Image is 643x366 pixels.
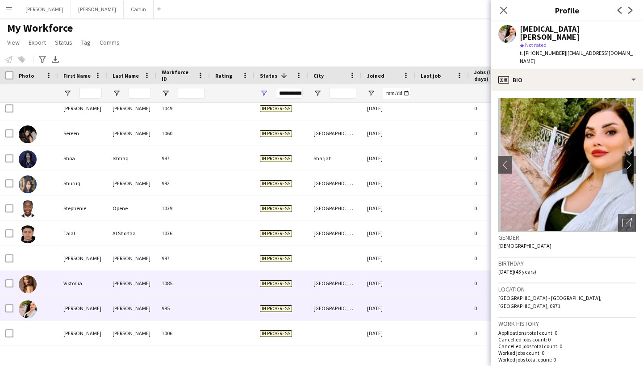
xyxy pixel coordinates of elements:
span: Not rated [525,42,547,48]
div: Sereen [58,121,107,146]
span: Last job [421,72,441,79]
div: [DATE] [362,121,415,146]
div: [DATE] [362,146,415,171]
button: [PERSON_NAME] [71,0,124,18]
h3: Work history [498,320,636,328]
h3: Profile [491,4,643,16]
input: Joined Filter Input [383,88,410,99]
img: Crew avatar or photo [498,98,636,232]
span: In progress [260,230,292,237]
div: 997 [156,246,210,270]
button: Open Filter Menu [162,89,170,97]
div: 0 [469,96,527,121]
div: [GEOGRAPHIC_DATA] [308,221,362,245]
span: In progress [260,130,292,137]
span: Status [260,72,277,79]
a: Comms [96,37,123,48]
div: 0 [469,171,527,195]
div: [GEOGRAPHIC_DATA] [308,121,362,146]
div: [PERSON_NAME] [107,171,156,195]
div: 0 [469,146,527,171]
img: Yasmin Mohamad [19,300,37,318]
div: 0 [469,296,527,320]
p: Worked jobs count: 0 [498,349,636,356]
div: [DATE] [362,196,415,220]
img: Shuruq Aljada [19,175,37,193]
span: Last Name [113,72,139,79]
div: [PERSON_NAME] [58,96,107,121]
a: View [4,37,23,48]
input: First Name Filter Input [79,88,102,99]
img: Stephenie Opene [19,200,37,218]
div: [PERSON_NAME] [107,321,156,345]
button: Open Filter Menu [260,89,268,97]
div: Talal [58,221,107,245]
div: 1049 [156,96,210,121]
h3: Gender [498,233,636,241]
div: [DATE] [362,96,415,121]
div: Shuruq [58,171,107,195]
div: 0 [469,246,527,270]
span: [GEOGRAPHIC_DATA] - [GEOGRAPHIC_DATA], [GEOGRAPHIC_DATA], 0971 [498,295,601,309]
div: 992 [156,171,210,195]
div: Open photos pop-in [618,214,636,232]
div: [PERSON_NAME] [58,321,107,345]
input: City Filter Input [330,88,356,99]
button: Open Filter Menu [113,89,121,97]
div: 0 [469,221,527,245]
a: Tag [78,37,94,48]
span: t. [PHONE_NUMBER] [520,50,566,56]
h3: Birthday [498,259,636,267]
div: Shoa [58,146,107,171]
span: Workforce ID [162,69,194,82]
div: Opene [107,196,156,220]
div: Viktoriia [58,271,107,295]
div: [PERSON_NAME] [107,96,156,121]
app-action-btn: Advanced filters [37,54,48,65]
button: Open Filter Menu [367,89,375,97]
div: [DATE] [362,171,415,195]
div: 1006 [156,321,210,345]
div: [PERSON_NAME] [107,296,156,320]
button: Caitlin [124,0,154,18]
div: Sharjah [308,146,362,171]
span: In progress [260,255,292,262]
div: 0 [469,271,527,295]
div: 1039 [156,196,210,220]
div: [DATE] [362,221,415,245]
div: [MEDICAL_DATA][PERSON_NAME] [520,25,636,41]
h3: Location [498,285,636,293]
p: Cancelled jobs count: 0 [498,336,636,343]
div: 1036 [156,221,210,245]
app-action-btn: Export XLSX [50,54,61,65]
button: Open Filter Menu [63,89,71,97]
div: [DATE] [362,246,415,270]
span: Photo [19,72,34,79]
div: 1085 [156,271,210,295]
div: [PERSON_NAME] [107,246,156,270]
span: In progress [260,205,292,212]
div: [DATE] [362,321,415,345]
p: Worked jobs total count: 0 [498,356,636,363]
span: My Workforce [7,21,73,35]
div: [GEOGRAPHIC_DATA] [308,171,362,195]
img: Viktoriia Makhotkina [19,275,37,293]
span: In progress [260,280,292,287]
span: In progress [260,180,292,187]
span: Jobs (last 90 days) [474,69,511,82]
div: 987 [156,146,210,171]
div: [DATE] [362,296,415,320]
img: Talal Al Shorfaa [19,225,37,243]
span: [DATE] (43 years) [498,268,536,275]
span: | [EMAIL_ADDRESS][DOMAIN_NAME] [520,50,633,64]
span: First Name [63,72,91,79]
span: Joined [367,72,384,79]
span: [DEMOGRAPHIC_DATA] [498,242,551,249]
div: 995 [156,296,210,320]
p: Cancelled jobs total count: 0 [498,343,636,349]
span: Export [29,38,46,46]
div: [PERSON_NAME] [107,121,156,146]
span: In progress [260,330,292,337]
div: [PERSON_NAME] [58,246,107,270]
span: Rating [215,72,232,79]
